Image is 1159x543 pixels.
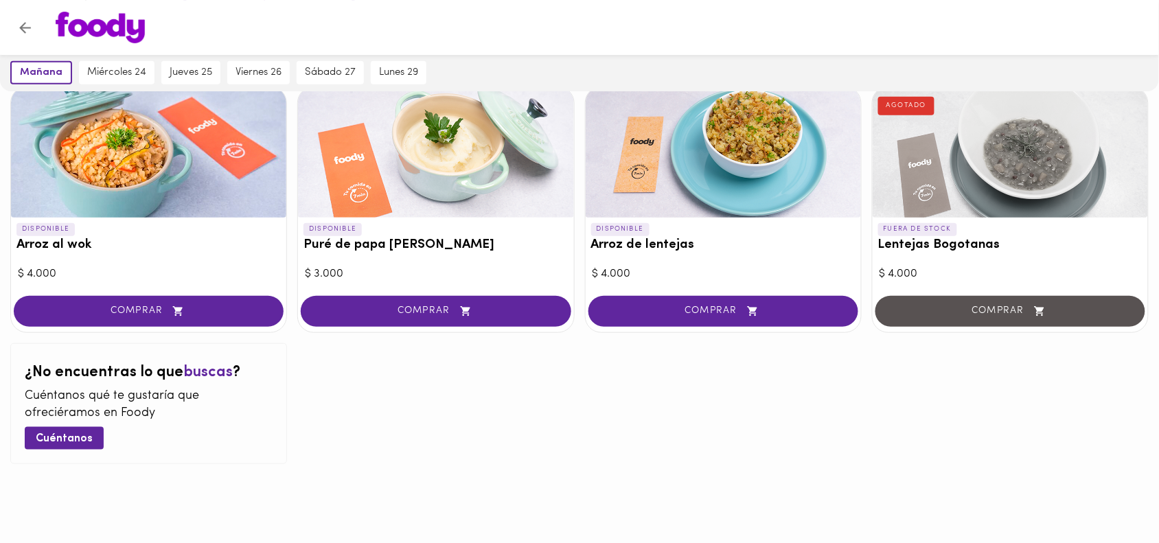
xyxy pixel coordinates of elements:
span: COMPRAR [31,305,266,317]
span: sábado 27 [305,67,356,79]
div: Lentejas Bogotanas [873,87,1148,218]
div: Arroz al wok [11,87,286,218]
span: COMPRAR [318,305,553,317]
iframe: Messagebird Livechat Widget [1079,463,1145,529]
div: $ 3.000 [305,266,566,282]
div: Arroz de lentejas [586,87,861,218]
span: lunes 29 [379,67,418,79]
button: viernes 26 [227,61,290,84]
div: AGOTADO [878,97,935,115]
h3: Puré de papa [PERSON_NAME] [303,238,568,253]
span: viernes 26 [236,67,282,79]
button: jueves 25 [161,61,220,84]
button: COMPRAR [588,296,858,327]
span: COMPRAR [606,305,841,317]
img: logo.png [56,12,145,43]
button: mañana [10,61,72,84]
button: COMPRAR [14,296,284,327]
button: miércoles 24 [79,61,154,84]
div: $ 4.000 [593,266,854,282]
button: COMPRAR [301,296,571,327]
div: $ 4.000 [18,266,279,282]
span: miércoles 24 [87,67,146,79]
h3: Arroz al wok [16,238,281,253]
span: jueves 25 [170,67,212,79]
button: sábado 27 [297,61,364,84]
p: DISPONIBLE [303,223,362,235]
span: mañana [20,67,62,79]
button: Volver [8,11,42,45]
p: Cuéntanos qué te gustaría que ofreciéramos en Foody [25,388,273,423]
div: $ 4.000 [880,266,1141,282]
h3: Arroz de lentejas [591,238,856,253]
p: DISPONIBLE [591,223,650,235]
p: DISPONIBLE [16,223,75,235]
button: lunes 29 [371,61,426,84]
span: buscas [183,365,233,380]
h2: ¿No encuentras lo que ? [25,365,273,381]
p: FUERA DE STOCK [878,223,957,235]
button: Cuéntanos [25,427,104,450]
span: Cuéntanos [36,432,93,446]
h3: Lentejas Bogotanas [878,238,1143,253]
div: Puré de papa blanca [298,87,573,218]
